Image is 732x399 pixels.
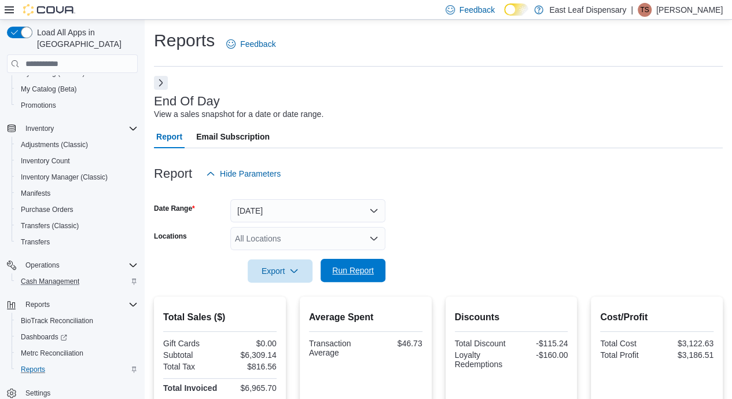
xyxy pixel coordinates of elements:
h3: Report [154,167,192,181]
span: Cash Management [21,277,79,286]
button: Purchase Orders [12,202,142,218]
img: Cova [23,4,75,16]
div: Total Discount [455,339,509,348]
a: Dashboards [16,330,72,344]
div: $0.00 [222,339,277,348]
span: Inventory Count [21,156,70,166]
button: Run Report [321,259,385,282]
div: View a sales snapshot for a date or date range. [154,108,323,120]
button: Export [248,259,312,283]
button: Manifests [12,185,142,202]
span: Inventory Manager (Classic) [16,170,138,184]
span: Dashboards [16,330,138,344]
span: Settings [25,389,50,398]
div: Total Profit [600,350,654,360]
a: Manifests [16,186,55,200]
a: Dashboards [12,329,142,345]
span: Feedback [240,38,275,50]
a: My Catalog (Beta) [16,82,82,96]
button: Operations [2,257,142,273]
div: -$160.00 [513,350,568,360]
a: Metrc Reconciliation [16,346,88,360]
label: Locations [154,232,187,241]
span: Reports [21,298,138,312]
a: Reports [16,363,50,376]
span: Load All Apps in [GEOGRAPHIC_DATA] [32,27,138,50]
span: Transfers [21,237,50,247]
button: Hide Parameters [201,162,285,185]
span: Metrc Reconciliation [16,346,138,360]
a: Adjustments (Classic) [16,138,93,152]
a: Cash Management [16,274,84,288]
p: | [631,3,633,17]
div: $6,965.70 [222,383,277,393]
button: Transfers [12,234,142,250]
div: $6,309.14 [222,350,277,360]
span: Metrc Reconciliation [21,349,83,358]
span: Promotions [21,101,56,110]
a: Purchase Orders [16,203,78,217]
button: Transfers (Classic) [12,218,142,234]
a: Promotions [16,98,61,112]
div: Loyalty Redemptions [455,350,509,369]
div: Tayler Swartwood [638,3,652,17]
button: Adjustments (Classic) [12,137,142,153]
div: $46.73 [368,339,422,348]
span: Email Subscription [196,125,270,148]
span: Purchase Orders [21,205,73,214]
div: Transaction Average [309,339,363,357]
span: Transfers [16,235,138,249]
span: Feedback [459,4,495,16]
span: Hide Parameters [220,168,281,180]
a: Feedback [222,32,280,56]
span: Operations [25,261,60,270]
button: Operations [21,258,64,272]
div: $3,122.63 [659,339,713,348]
h2: Cost/Profit [600,310,713,324]
span: Reports [25,300,50,309]
h2: Discounts [455,310,568,324]
button: Next [154,76,168,90]
label: Date Range [154,204,195,213]
p: East Leaf Dispensary [549,3,626,17]
h3: End Of Day [154,94,220,108]
div: Total Tax [163,362,218,371]
button: My Catalog (Beta) [12,81,142,97]
h2: Total Sales ($) [163,310,277,324]
a: BioTrack Reconciliation [16,314,98,328]
div: Subtotal [163,350,218,360]
span: Adjustments (Classic) [21,140,88,149]
div: $3,186.51 [659,350,713,360]
span: Run Report [332,265,374,276]
button: Cash Management [12,273,142,290]
span: Reports [16,363,138,376]
span: Dashboards [21,332,67,342]
span: Inventory Manager (Classic) [21,173,108,182]
button: [DATE] [230,199,385,222]
button: Inventory Count [12,153,142,169]
strong: Total Invoiced [163,383,217,393]
a: Inventory Count [16,154,75,168]
h1: Reports [154,29,215,52]
span: Inventory Count [16,154,138,168]
button: Open list of options [369,234,378,243]
span: Promotions [16,98,138,112]
span: My Catalog (Beta) [16,82,138,96]
span: Cash Management [16,274,138,288]
p: [PERSON_NAME] [656,3,723,17]
input: Dark Mode [504,3,528,16]
span: Report [156,125,182,148]
span: Adjustments (Classic) [16,138,138,152]
div: Total Cost [600,339,654,348]
span: Purchase Orders [16,203,138,217]
span: TS [640,3,649,17]
span: BioTrack Reconciliation [21,316,93,325]
div: -$115.24 [513,339,568,348]
h2: Average Spent [309,310,422,324]
a: Transfers [16,235,54,249]
span: Transfers (Classic) [21,221,79,230]
span: Export [255,259,306,283]
button: Reports [12,361,142,378]
span: Operations [21,258,138,272]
